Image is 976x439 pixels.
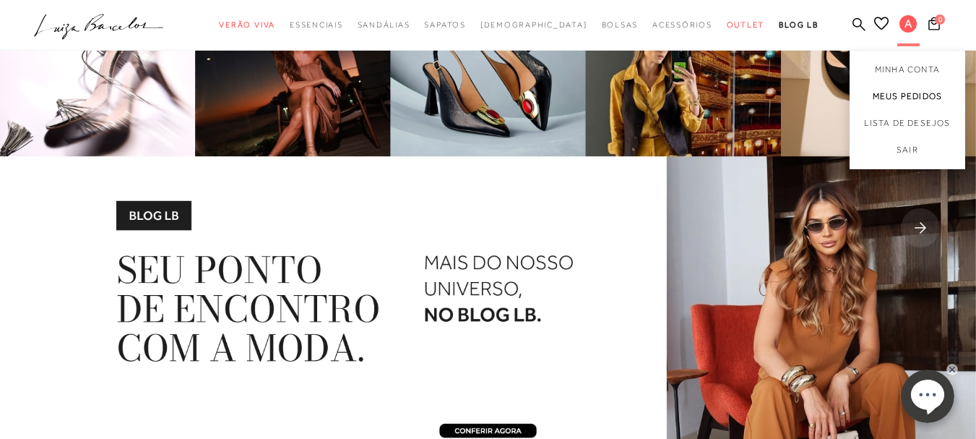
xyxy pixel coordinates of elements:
[602,12,639,38] a: categoryNavScreenReaderText
[893,14,924,37] button: A
[290,20,343,29] span: Essenciais
[850,110,965,137] a: Lista de desejos
[652,20,712,29] span: Acessórios
[779,20,818,29] span: BLOG LB
[779,12,818,38] a: BLOG LB
[899,15,917,33] span: A
[480,12,587,38] a: noSubCategoriesText
[424,12,465,38] a: categoryNavScreenReaderText
[652,12,712,38] a: categoryNavScreenReaderText
[850,51,965,83] a: Minha Conta
[935,14,945,25] span: 0
[480,20,587,29] span: [DEMOGRAPHIC_DATA]
[727,12,765,38] a: categoryNavScreenReaderText
[850,137,965,169] a: Sair
[290,12,343,38] a: categoryNavScreenReaderText
[358,12,410,38] a: categoryNavScreenReaderText
[219,20,275,29] span: Verão Viva
[727,20,765,29] span: Outlet
[424,20,465,29] span: Sapatos
[358,20,410,29] span: Sandálias
[850,83,965,110] a: Meus Pedidos
[219,12,275,38] a: categoryNavScreenReaderText
[924,16,944,35] button: 0
[602,20,639,29] span: Bolsas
